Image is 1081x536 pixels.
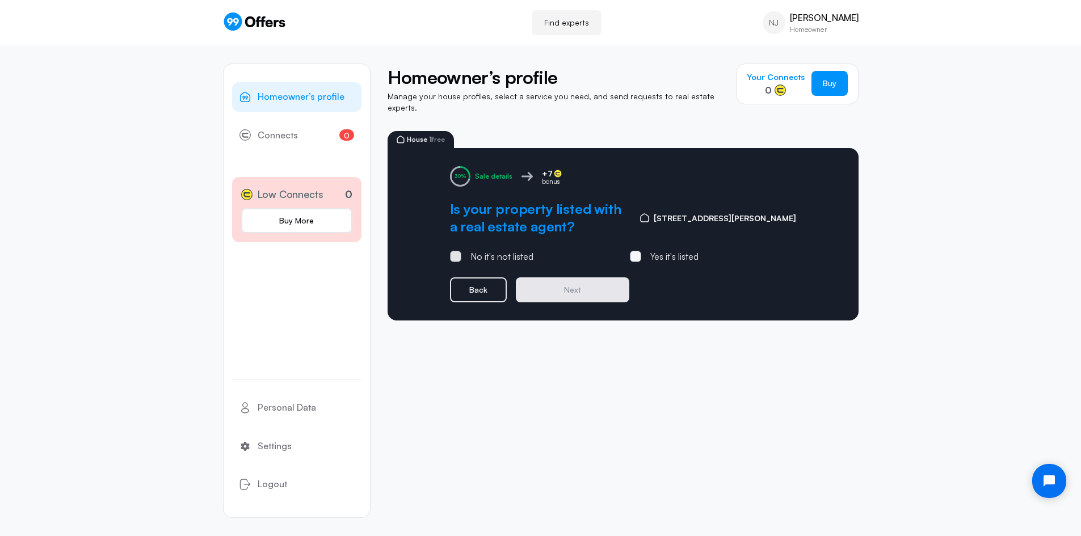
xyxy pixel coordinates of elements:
[258,439,292,454] span: Settings
[388,64,725,91] h5: Homeowner’s profile
[811,71,848,96] a: Buy
[450,277,507,302] button: Back
[258,90,344,104] span: Homeowner’s profile
[258,477,287,492] span: Logout
[258,400,316,415] span: Personal Data
[790,12,859,23] p: [PERSON_NAME]
[769,17,779,28] span: NJ
[747,71,805,83] p: Your Connects
[232,121,361,150] a: Connects0
[258,128,298,143] span: Connects
[470,250,533,264] div: No it's not listed
[450,200,622,235] h2: Is your property listed with a real estate agent?
[654,212,796,225] span: [STREET_ADDRESS][PERSON_NAME]
[790,26,859,33] p: Homeowner
[407,136,445,143] span: House 1
[1023,454,1076,508] iframe: Tidio Chat
[516,277,629,302] button: Next
[232,470,361,499] button: Logout
[241,208,352,233] a: Buy More
[432,135,445,144] span: free
[650,250,699,264] div: Yes it's listed
[765,83,772,97] span: 0
[257,186,323,202] span: Low Connects
[232,82,361,112] a: Homeowner’s profile
[532,10,602,35] a: Find experts
[339,129,354,141] span: 0
[542,167,553,180] span: +7
[475,172,512,181] div: Sale details
[232,393,361,423] a: Personal Data
[232,432,361,461] a: Settings
[345,187,352,202] p: 0
[542,177,562,186] p: bonus
[388,91,725,113] p: Manage your house profiles, select a service you need, and send requests to real estate experts.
